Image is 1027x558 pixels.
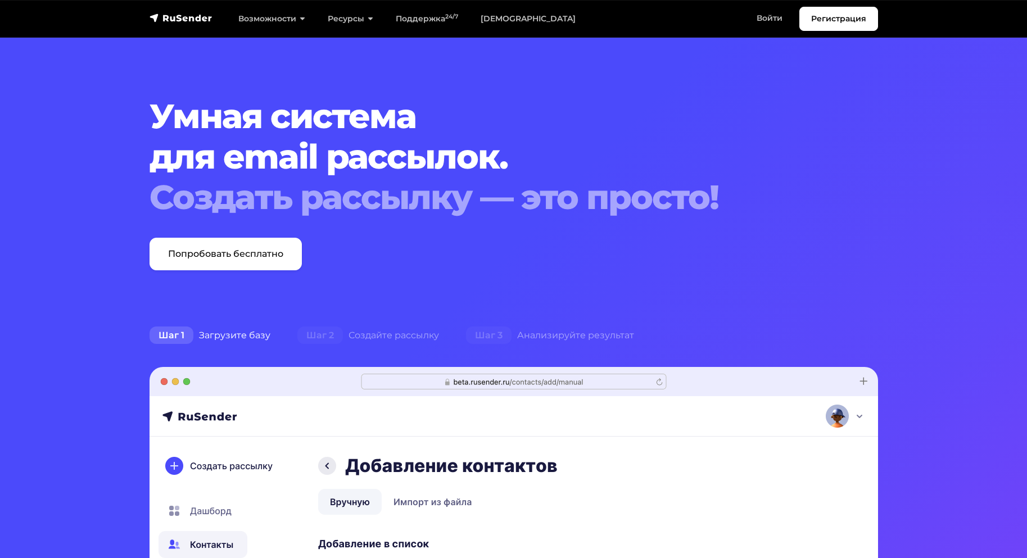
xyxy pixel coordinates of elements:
img: RuSender [150,12,212,24]
a: Войти [745,7,794,30]
span: Шаг 3 [466,326,512,344]
span: Шаг 2 [297,326,343,344]
div: Создать рассылку — это просто! [150,177,816,217]
a: [DEMOGRAPHIC_DATA] [469,7,587,30]
span: Шаг 1 [150,326,193,344]
div: Создайте рассылку [284,324,453,347]
a: Ресурсы [316,7,384,30]
a: Поддержка24/7 [384,7,469,30]
div: Анализируйте результат [453,324,648,347]
a: Возможности [227,7,316,30]
a: Попробовать бесплатно [150,238,302,270]
div: Загрузите базу [136,324,284,347]
h1: Умная система для email рассылок. [150,96,816,217]
sup: 24/7 [445,13,458,20]
a: Регистрация [799,7,878,31]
